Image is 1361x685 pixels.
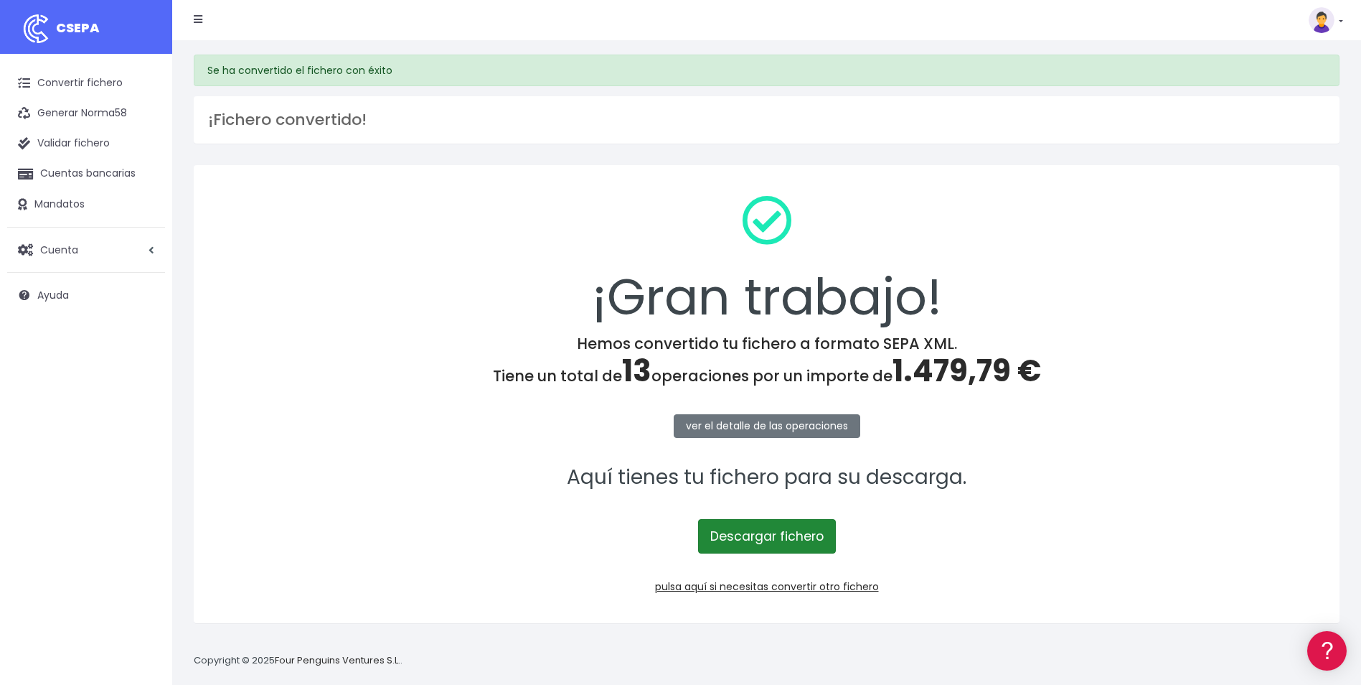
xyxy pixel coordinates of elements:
a: Perfiles de empresas [14,248,273,271]
p: Copyright © 2025 . [194,653,402,668]
a: Generar Norma58 [7,98,165,129]
button: Contáctanos [14,384,273,409]
a: API [14,367,273,389]
a: Convertir fichero [7,68,165,98]
div: Se ha convertido el fichero con éxito [194,55,1339,86]
div: Programadores [14,345,273,358]
img: logo [18,11,54,47]
span: Cuenta [40,242,78,256]
a: Cuenta [7,235,165,265]
div: Facturación [14,285,273,299]
a: Four Penguins Ventures S.L. [275,653,400,667]
a: ver el detalle de las operaciones [674,414,860,438]
a: Problemas habituales [14,204,273,226]
a: Ayuda [7,280,165,310]
div: Información general [14,100,273,113]
div: Convertir ficheros [14,159,273,172]
span: CSEPA [56,19,100,37]
a: Formatos [14,182,273,204]
a: Cuentas bancarias [7,159,165,189]
h3: ¡Fichero convertido! [208,111,1325,129]
span: 13 [622,350,651,392]
span: Ayuda [37,288,69,302]
p: Aquí tienes tu fichero para su descarga. [212,462,1321,494]
a: Descargar fichero [698,519,836,554]
a: Validar fichero [7,129,165,159]
a: General [14,308,273,330]
span: 1.479,79 € [893,350,1041,392]
a: Videotutoriales [14,226,273,248]
a: Información general [14,122,273,144]
h4: Hemos convertido tu fichero a formato SEPA XML. Tiene un total de operaciones por un importe de [212,335,1321,389]
div: ¡Gran trabajo! [212,184,1321,335]
a: pulsa aquí si necesitas convertir otro fichero [655,579,879,594]
a: POWERED BY ENCHANT [197,414,276,427]
a: Mandatos [7,190,165,220]
img: profile [1309,7,1334,33]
